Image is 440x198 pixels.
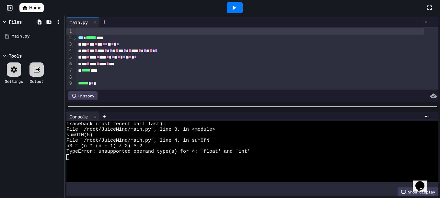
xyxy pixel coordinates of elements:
[9,52,22,59] div: Tools
[66,28,73,35] div: 1
[73,35,76,40] span: Fold line
[413,172,434,192] iframe: chat widget
[66,61,73,67] div: 6
[66,48,73,54] div: 4
[9,18,22,25] div: Files
[66,67,73,74] div: 7
[66,143,142,149] span: n3 = (n * (n + 1) / 2) ^ 2
[66,74,73,81] div: 8
[29,5,41,11] span: Home
[30,78,43,84] div: Output
[66,19,91,26] div: main.py
[19,3,44,12] a: Home
[66,132,93,138] span: sumOfN(5)
[66,113,91,120] div: Console
[66,112,99,121] div: Console
[5,78,23,84] div: Settings
[66,127,215,132] span: File "/root/JuiceMind/main.py", line 8, in <module>
[66,35,73,41] div: 2
[66,41,73,48] div: 3
[68,91,98,100] div: History
[66,121,166,127] span: Traceback (most recent call last):
[66,80,73,87] div: 9
[66,149,250,154] span: TypeError: unsupported operand type(s) for ^: 'float' and 'int'
[398,187,438,196] div: Show display
[12,33,62,39] div: main.py
[66,138,209,143] span: File "/root/JuiceMind/main.py", line 4, in sumOfN
[66,17,99,27] div: main.py
[66,54,73,61] div: 5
